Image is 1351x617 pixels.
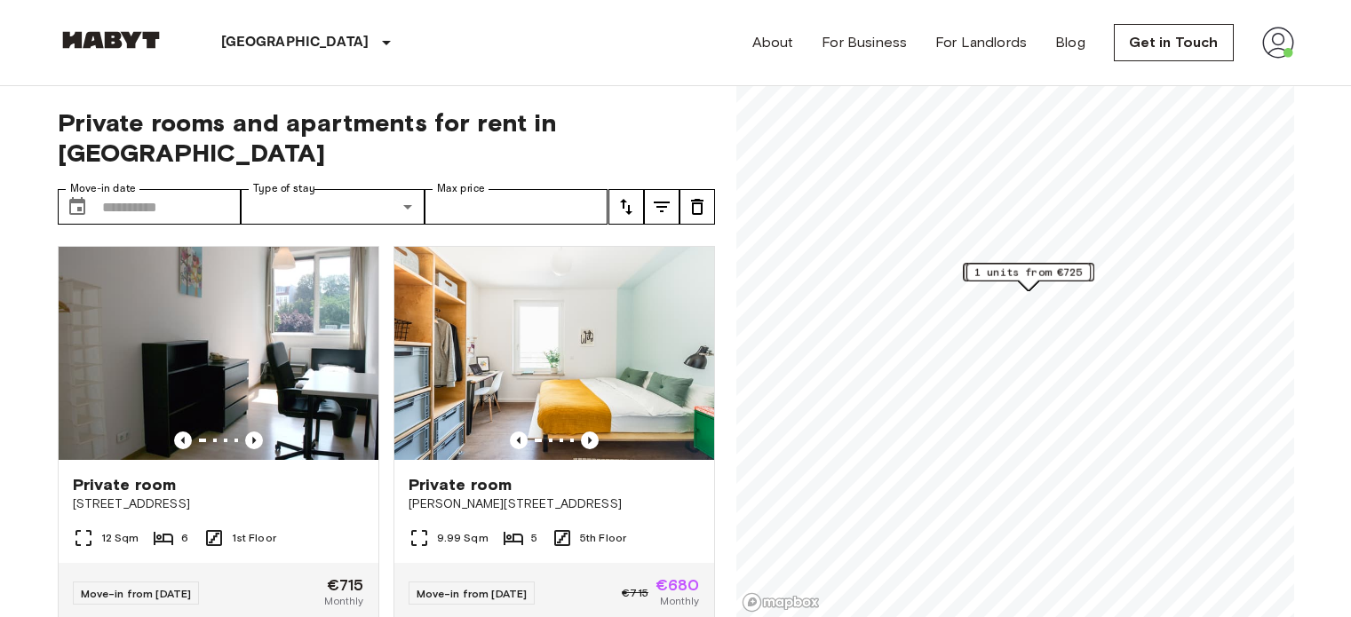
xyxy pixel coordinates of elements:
[1055,32,1085,53] a: Blog
[60,189,95,225] button: Choose date
[174,431,192,449] button: Previous image
[58,107,715,168] span: Private rooms and apartments for rent in [GEOGRAPHIC_DATA]
[622,585,648,601] span: €715
[437,530,489,546] span: 9.99 Sqm
[394,247,714,460] img: Marketing picture of unit DE-01-08-020-03Q
[245,431,263,449] button: Previous image
[660,593,699,609] span: Monthly
[531,530,537,546] span: 5
[437,181,485,196] label: Max price
[935,32,1027,53] a: For Landlords
[58,31,164,49] img: Habyt
[73,495,364,513] span: [STREET_ADDRESS]
[253,181,315,196] label: Type of stay
[580,530,626,546] span: 5th Floor
[966,264,1091,291] div: Map marker
[70,181,136,196] label: Move-in date
[656,577,700,593] span: €680
[822,32,907,53] a: For Business
[327,577,364,593] span: €715
[409,495,700,513] span: [PERSON_NAME][STREET_ADDRESS]
[81,587,192,600] span: Move-in from [DATE]
[644,189,679,225] button: tune
[101,530,139,546] span: 12 Sqm
[679,189,715,225] button: tune
[417,587,528,600] span: Move-in from [DATE]
[181,530,188,546] span: 6
[232,530,276,546] span: 1st Floor
[752,32,794,53] a: About
[1262,27,1294,59] img: avatar
[59,247,378,460] img: Marketing picture of unit DE-01-041-02M
[73,474,177,495] span: Private room
[510,431,528,449] button: Previous image
[1114,24,1234,61] a: Get in Touch
[409,474,513,495] span: Private room
[974,265,1083,281] span: 1 units from €725
[324,593,363,609] span: Monthly
[581,431,599,449] button: Previous image
[608,189,644,225] button: tune
[742,592,820,613] a: Mapbox logo
[221,32,370,53] p: [GEOGRAPHIC_DATA]
[963,264,1093,291] div: Map marker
